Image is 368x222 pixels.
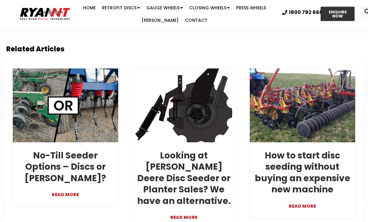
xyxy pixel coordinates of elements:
[321,7,355,21] a: ENQUIRE NOW
[17,184,114,199] a: READ MORE
[326,10,349,18] span: ENQUIRE NOW
[71,2,278,26] nav: Menu
[143,2,186,14] a: Gauge Wheels
[131,68,237,143] img: RYANNT ryan leg inside scraper with rear boot
[282,10,323,15] a: 1800 792 668
[186,2,233,14] a: Closing Wheels
[255,150,350,196] a: How to start disc seeding without buying an expensive new machine
[138,14,182,26] a: [PERSON_NAME]
[249,68,356,143] img: Bourgault-8810-DD Ryan NT (RFM NT)
[19,6,71,22] img: Ryan NT logo
[136,207,232,222] a: READ MORE
[99,2,143,14] a: Retrofit Discs
[6,46,362,53] h2: Related Articles
[25,150,106,185] a: No-Till Seeder Options – Discs or [PERSON_NAME]?
[137,150,231,207] a: Looking at [PERSON_NAME] Deere Disc Seeder or Planter Sales? We have an alternative.
[12,68,119,143] img: RYAN NT Discs or tynes banner - No-Till Seeder
[254,196,351,211] a: READ MORE
[182,14,211,26] a: Contact
[289,10,323,15] span: 1800 792 668
[233,2,269,14] a: Press Wheels
[80,2,99,14] a: Home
